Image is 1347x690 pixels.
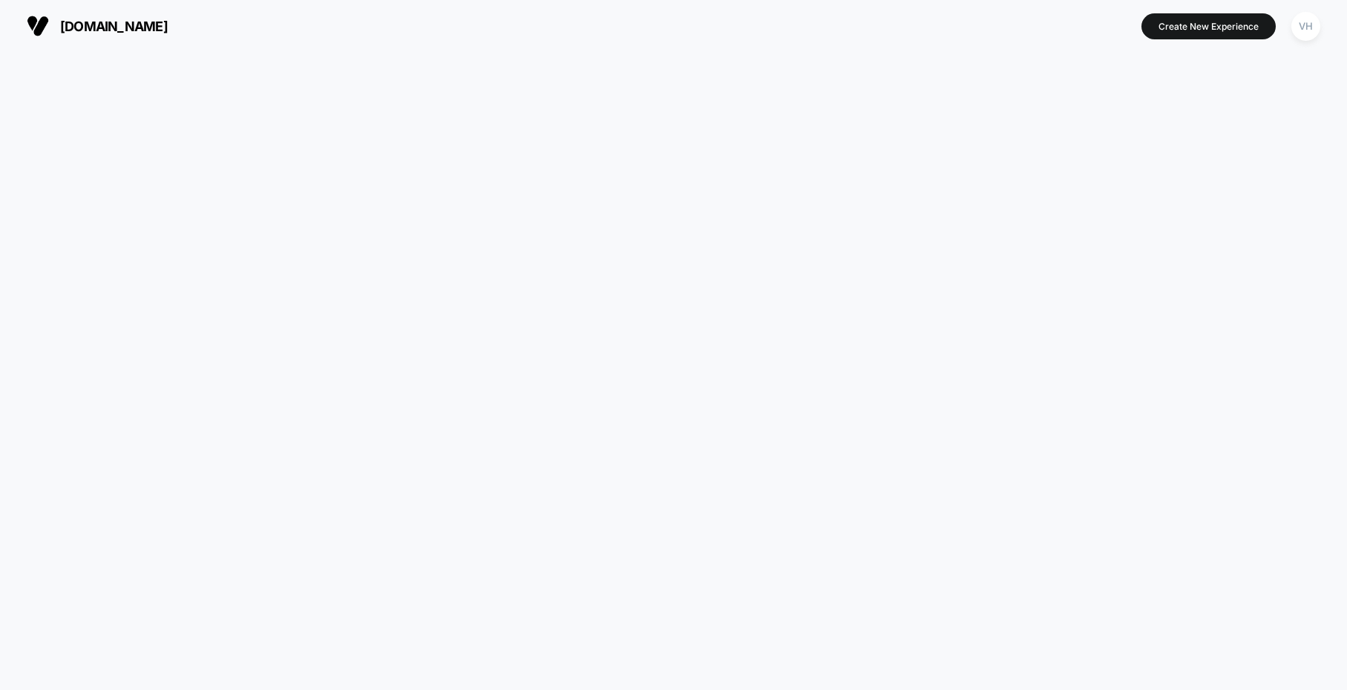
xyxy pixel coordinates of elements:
div: VH [1291,12,1320,41]
button: VH [1287,11,1325,42]
span: [DOMAIN_NAME] [60,19,168,34]
button: Create New Experience [1141,13,1276,39]
img: Visually logo [27,15,49,37]
button: [DOMAIN_NAME] [22,14,172,38]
